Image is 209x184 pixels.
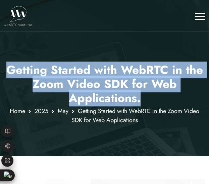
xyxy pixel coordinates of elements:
[4,63,205,105] h1: Getting Started with WebRTC in the Zoom Video SDK for Web Applications
[4,6,33,26] img: WebRTC.ventures
[71,107,200,124] span: Getting Started with WebRTC in the Zoom Video SDK for Web Applications
[10,107,25,115] a: Home
[137,90,141,106] span: .
[58,107,68,115] a: May
[35,107,48,115] a: 2025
